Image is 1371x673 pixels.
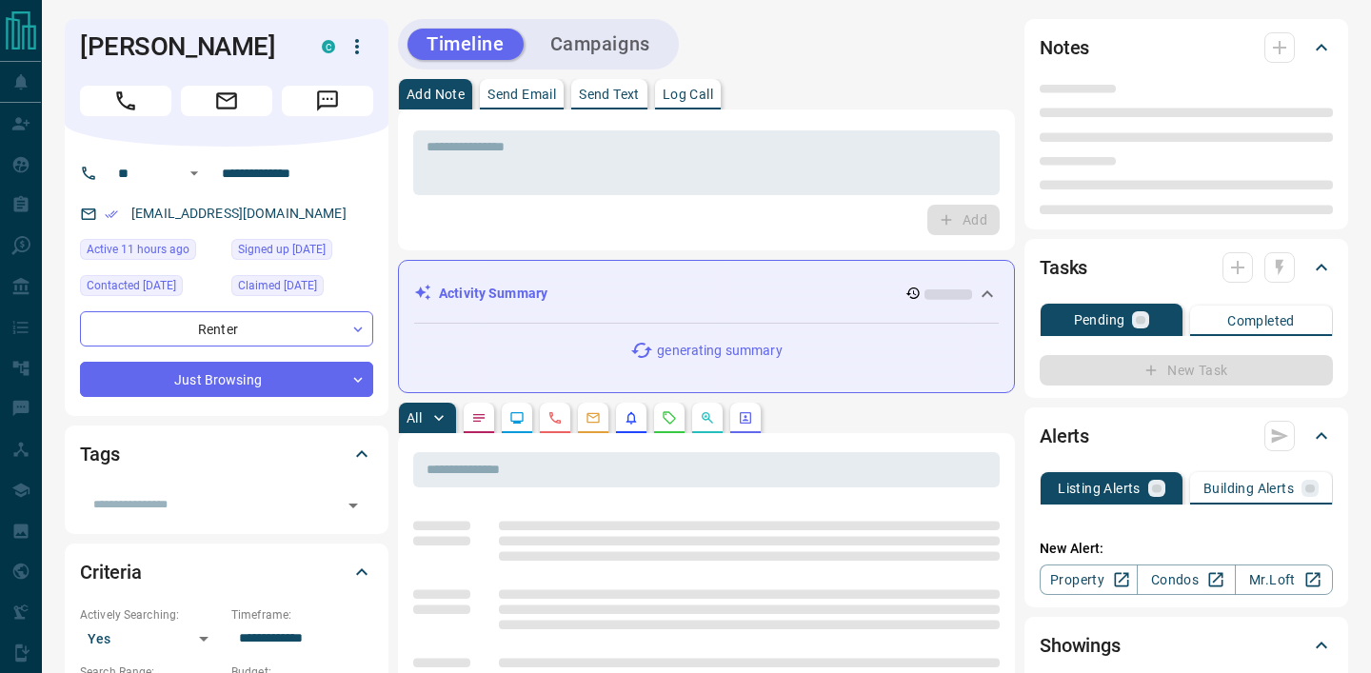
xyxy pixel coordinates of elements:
[738,410,753,426] svg: Agent Actions
[531,29,669,60] button: Campaigns
[509,410,525,426] svg: Lead Browsing Activity
[1040,421,1089,451] h2: Alerts
[231,275,373,302] div: Wed Jan 08 2025
[547,410,563,426] svg: Calls
[407,411,422,425] p: All
[663,88,713,101] p: Log Call
[471,410,487,426] svg: Notes
[80,31,293,62] h1: [PERSON_NAME]
[1058,482,1141,495] p: Listing Alerts
[439,284,547,304] p: Activity Summary
[105,208,118,221] svg: Email Verified
[657,341,782,361] p: generating summary
[238,276,317,295] span: Claimed [DATE]
[407,88,465,101] p: Add Note
[1040,564,1138,595] a: Property
[131,206,347,221] a: [EMAIL_ADDRESS][DOMAIN_NAME]
[1235,564,1333,595] a: Mr.Loft
[80,606,222,624] p: Actively Searching:
[487,88,556,101] p: Send Email
[1040,252,1087,283] h2: Tasks
[80,239,222,266] div: Thu Aug 14 2025
[322,40,335,53] div: condos.ca
[1040,25,1333,70] div: Notes
[407,29,524,60] button: Timeline
[700,410,715,426] svg: Opportunities
[80,362,373,397] div: Just Browsing
[662,410,677,426] svg: Requests
[340,492,367,519] button: Open
[624,410,639,426] svg: Listing Alerts
[282,86,373,116] span: Message
[1040,413,1333,459] div: Alerts
[586,410,601,426] svg: Emails
[80,311,373,346] div: Renter
[1040,32,1089,63] h2: Notes
[1203,482,1294,495] p: Building Alerts
[80,86,171,116] span: Call
[80,439,119,469] h2: Tags
[183,162,206,185] button: Open
[1137,564,1235,595] a: Condos
[231,239,373,266] div: Wed Jan 08 2025
[1040,623,1333,668] div: Showings
[414,276,999,311] div: Activity Summary
[80,275,222,302] div: Mon Jan 13 2025
[87,276,176,295] span: Contacted [DATE]
[1040,245,1333,290] div: Tasks
[80,557,142,587] h2: Criteria
[1227,314,1295,327] p: Completed
[238,240,326,259] span: Signed up [DATE]
[80,624,222,654] div: Yes
[87,240,189,259] span: Active 11 hours ago
[1074,313,1125,327] p: Pending
[579,88,640,101] p: Send Text
[80,549,373,595] div: Criteria
[80,431,373,477] div: Tags
[181,86,272,116] span: Email
[1040,630,1121,661] h2: Showings
[231,606,373,624] p: Timeframe:
[1040,539,1333,559] p: New Alert:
